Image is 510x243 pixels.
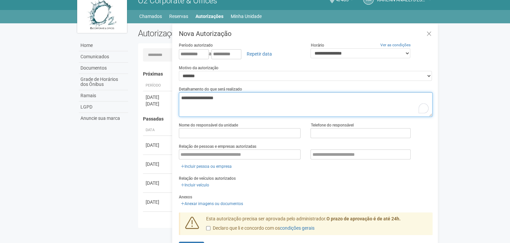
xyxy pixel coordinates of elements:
label: Nome do responsável da unidade [179,122,238,128]
a: Anexar imagens ou documentos [179,200,245,207]
textarea: To enrich screen reader interactions, please activate Accessibility in Grammarly extension settings [179,92,433,117]
a: Ver as condições [380,43,411,47]
th: Período [143,80,173,91]
a: condições gerais [280,225,315,231]
a: Minha Unidade [231,12,262,21]
div: a [179,48,301,60]
a: Reservas [169,12,188,21]
a: Comunicados [79,51,128,63]
a: Anuncie sua marca [79,113,128,124]
label: Horário [311,42,324,48]
a: Repetir data [242,48,276,60]
a: Home [79,40,128,51]
label: Anexos [179,194,192,200]
a: Autorizações [195,12,223,21]
label: Período autorizado [179,42,213,48]
a: Grade de Horários dos Ônibus [79,74,128,90]
div: Esta autorização precisa ser aprovada pelo administrador. [201,216,433,235]
div: [DATE] [146,94,170,101]
div: [DATE] [146,180,170,186]
label: Relação de pessoas e empresas autorizadas [179,143,256,149]
label: Relação de veículos autorizados [179,175,236,181]
label: Declaro que li e concordo com os [206,225,315,232]
a: Incluir veículo [179,181,211,189]
label: Motivo da autorização [179,65,218,71]
h4: Passadas [143,117,428,122]
div: [DATE] [146,142,170,148]
div: [DATE] [146,161,170,167]
h2: Autorizações [138,28,280,38]
a: Chamados [139,12,162,21]
th: Data [143,125,173,136]
label: Telefone do responsável [311,122,353,128]
label: Detalhamento do que será realizado [179,86,242,92]
a: LGPD [79,102,128,113]
a: Ramais [79,90,128,102]
strong: O prazo de aprovação é de até 24h. [326,216,401,221]
a: Incluir pessoa ou empresa [179,163,234,170]
h4: Próximas [143,72,428,77]
a: Documentos [79,63,128,74]
div: [DATE] [146,199,170,205]
h3: Nova Autorização [179,30,433,37]
input: Declaro que li e concordo com oscondições gerais [206,226,210,230]
div: [DATE] [146,101,170,107]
